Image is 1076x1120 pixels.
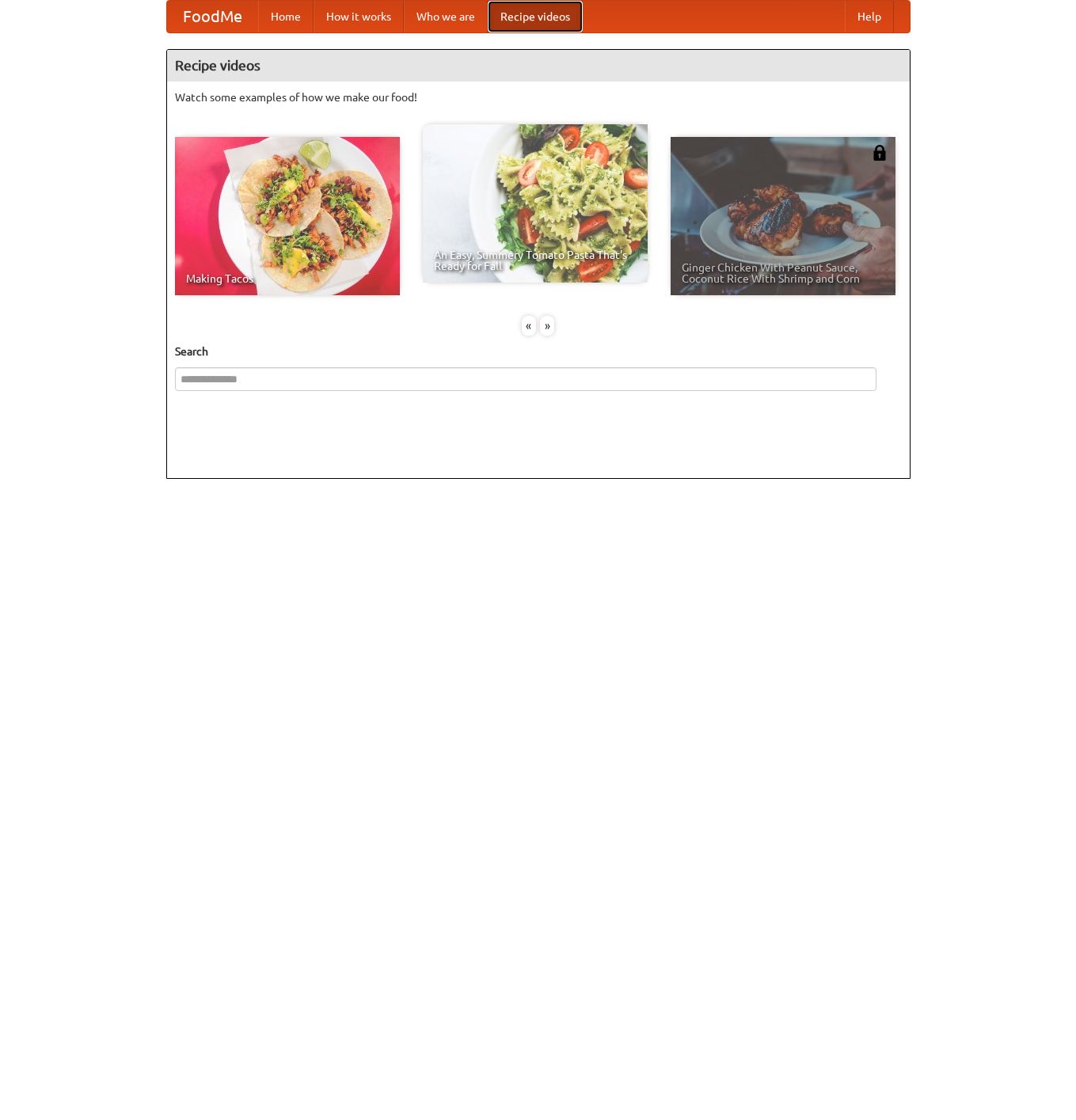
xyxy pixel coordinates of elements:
img: 483408.png [872,145,888,161]
h4: Recipe videos [167,50,910,82]
span: An Easy, Summery Tomato Pasta That's Ready for Fall [434,249,637,271]
div: » [540,316,554,336]
a: FoodMe [167,1,258,32]
a: How it works [314,1,404,32]
span: Making Tacos [186,273,389,284]
div: « [522,316,536,336]
p: Watch some examples of how we make our food! [175,89,902,105]
a: Making Tacos [175,137,400,295]
a: An Easy, Summery Tomato Pasta That's Ready for Fall [423,124,648,283]
a: Recipe videos [488,1,583,32]
a: Who we are [404,1,488,32]
a: Help [845,1,894,32]
a: Home [258,1,314,32]
h5: Search [175,344,902,359]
